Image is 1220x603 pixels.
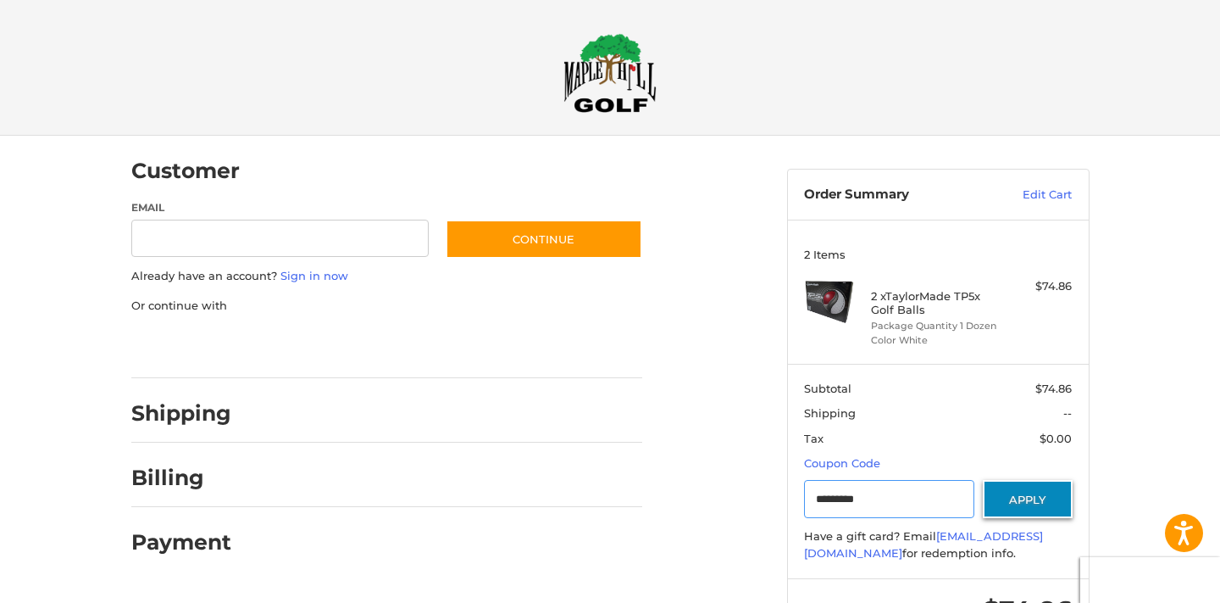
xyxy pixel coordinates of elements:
a: Sign in now [280,269,348,282]
h2: Shipping [131,400,231,427]
img: Maple Hill Golf [563,33,657,113]
span: Tax [804,432,823,445]
span: $74.86 [1035,382,1072,395]
button: Continue [446,220,642,259]
a: Coupon Code [804,456,880,470]
iframe: PayPal-paypal [125,331,252,361]
li: Color White [871,333,1001,348]
h2: Customer [131,158,240,184]
h2: Billing [131,465,230,491]
iframe: PayPal-venmo [413,331,540,361]
span: $0.00 [1040,432,1072,445]
p: Already have an account? [131,268,642,285]
label: Email [131,200,430,215]
button: Apply [983,480,1073,518]
a: Edit Cart [986,187,1072,204]
h3: 2 Items [804,248,1072,261]
span: -- [1063,406,1072,420]
input: Gift Certificate or Coupon Code [804,480,974,518]
h3: Order Summary [804,187,986,204]
div: Have a gift card? Email for redemption info. [804,528,1072,561]
li: Package Quantity 1 Dozen [871,319,1001,333]
iframe: PayPal-paylater [269,331,396,361]
h4: 2 x TaylorMade TP5x Golf Balls [871,289,1001,317]
span: Subtotal [804,382,851,395]
a: [EMAIL_ADDRESS][DOMAIN_NAME] [804,529,1043,560]
iframe: Google Customer Reviews [1080,557,1220,603]
p: Or continue with [131,298,642,315]
h2: Payment [131,529,231,556]
div: $74.86 [1005,278,1072,295]
span: Shipping [804,406,856,420]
